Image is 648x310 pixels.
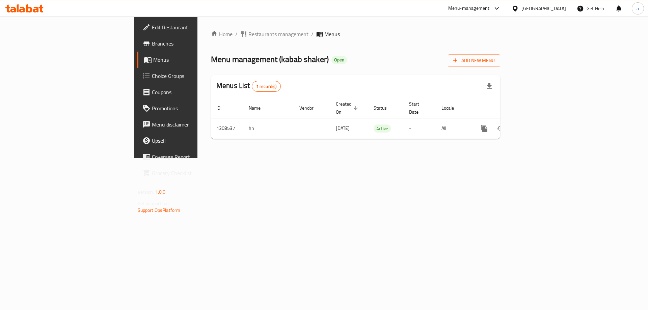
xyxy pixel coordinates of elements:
[152,23,237,31] span: Edit Restaurant
[137,52,243,68] a: Menus
[248,30,308,38] span: Restaurants management
[211,98,546,139] table: enhanced table
[471,98,546,118] th: Actions
[137,84,243,100] a: Coupons
[216,81,281,92] h2: Menus List
[138,206,181,215] a: Support.OpsPlatform
[138,199,169,208] span: Get support on:
[152,104,237,112] span: Promotions
[152,153,237,161] span: Coverage Report
[453,56,495,65] span: Add New Menu
[152,88,237,96] span: Coupons
[637,5,639,12] span: a
[409,100,428,116] span: Start Date
[448,4,490,12] div: Menu-management
[152,72,237,80] span: Choice Groups
[324,30,340,38] span: Menus
[299,104,322,112] span: Vendor
[152,137,237,145] span: Upsell
[331,57,347,63] span: Open
[216,104,229,112] span: ID
[448,54,500,67] button: Add New Menu
[211,52,329,67] span: Menu management ( kabab shaker )
[252,81,281,92] div: Total records count
[152,169,237,177] span: Grocery Checklist
[137,100,243,116] a: Promotions
[476,120,492,137] button: more
[153,56,237,64] span: Menus
[481,78,497,94] div: Export file
[252,83,281,90] span: 1 record(s)
[331,56,347,64] div: Open
[137,35,243,52] a: Branches
[441,104,463,112] span: Locale
[152,39,237,48] span: Branches
[211,30,500,38] nav: breadcrumb
[336,124,350,133] span: [DATE]
[137,116,243,133] a: Menu disclaimer
[492,120,509,137] button: Change Status
[311,30,314,38] li: /
[137,133,243,149] a: Upsell
[138,188,154,196] span: Version:
[137,149,243,165] a: Coverage Report
[155,188,166,196] span: 1.0.0
[404,118,436,139] td: -
[521,5,566,12] div: [GEOGRAPHIC_DATA]
[137,68,243,84] a: Choice Groups
[152,120,237,129] span: Menu disclaimer
[243,118,294,139] td: hh
[374,125,391,133] span: Active
[240,30,308,38] a: Restaurants management
[137,19,243,35] a: Edit Restaurant
[436,118,471,139] td: All
[137,165,243,181] a: Grocery Checklist
[336,100,360,116] span: Created On
[249,104,269,112] span: Name
[374,104,396,112] span: Status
